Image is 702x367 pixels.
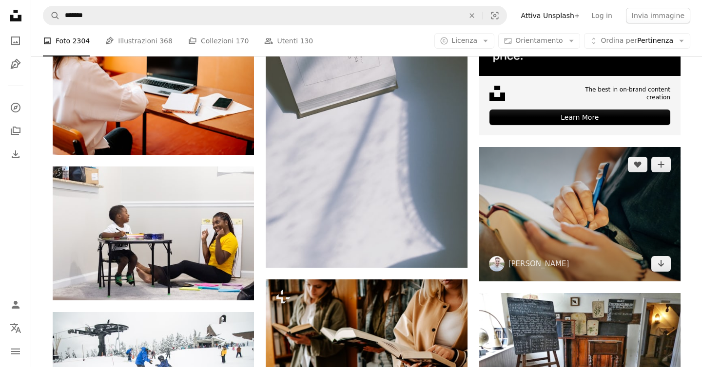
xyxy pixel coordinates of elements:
[560,86,670,102] span: The best in on-brand content creation
[6,145,25,164] a: Cronologia download
[6,295,25,314] a: Accedi / Registrati
[6,342,25,361] button: Menu
[601,37,637,44] span: Ordina per
[159,36,173,46] span: 368
[498,33,580,49] button: Orientamento
[515,8,585,23] a: Attiva Unsplash+
[53,229,254,238] a: donna in vestito nero che si siede sulla sedia
[515,37,563,44] span: Orientamento
[489,110,670,125] div: Learn More
[651,157,671,172] button: Aggiungi alla Collezione
[584,33,690,49] button: Ordina perPertinenza
[105,25,173,56] a: Illustrazioni 368
[628,157,647,172] button: Mi piace
[508,259,569,269] a: [PERSON_NAME]
[479,147,681,281] img: foto con messa a fuoco superficiale di persona che scrive
[479,355,681,364] a: quattro scrivanie marroni all'interno della stanza
[586,8,618,23] a: Log in
[266,129,467,138] a: III Avventure e lezioni apprese testo su pagina a libro aperto
[6,6,25,27] a: Home — Unsplash
[6,318,25,338] button: Lingua
[43,6,507,25] form: Trova visual in tutto il sito
[6,31,25,51] a: Foto
[626,8,690,23] button: Invia immagine
[483,6,507,25] button: Ricerca visiva
[6,55,25,74] a: Illustrazioni
[236,36,249,46] span: 170
[461,6,483,25] button: Elimina
[53,83,254,92] a: una donna seduta a una scrivania davanti a un computer portatile
[300,36,313,46] span: 130
[53,20,254,155] img: una donna seduta a una scrivania davanti a un computer portatile
[479,209,681,218] a: foto con messa a fuoco superficiale di persona che scrive
[6,98,25,117] a: Esplora
[43,6,60,25] button: Cerca su Unsplash
[651,256,671,272] a: Download
[451,37,477,44] span: Licenza
[266,342,467,350] a: Un gruppo di donne in piedi l'una accanto all'altra con in mano libri aperti
[489,256,505,272] img: Vai al profilo di Nils Stahl
[53,166,254,300] img: donna in vestito nero che si siede sulla sedia
[489,86,505,101] img: file-1631678316303-ed18b8b5cb9cimage
[601,36,673,46] span: Pertinenza
[264,25,313,56] a: Utenti 130
[434,33,494,49] button: Licenza
[188,25,249,56] a: Collezioni 170
[6,121,25,141] a: Collezioni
